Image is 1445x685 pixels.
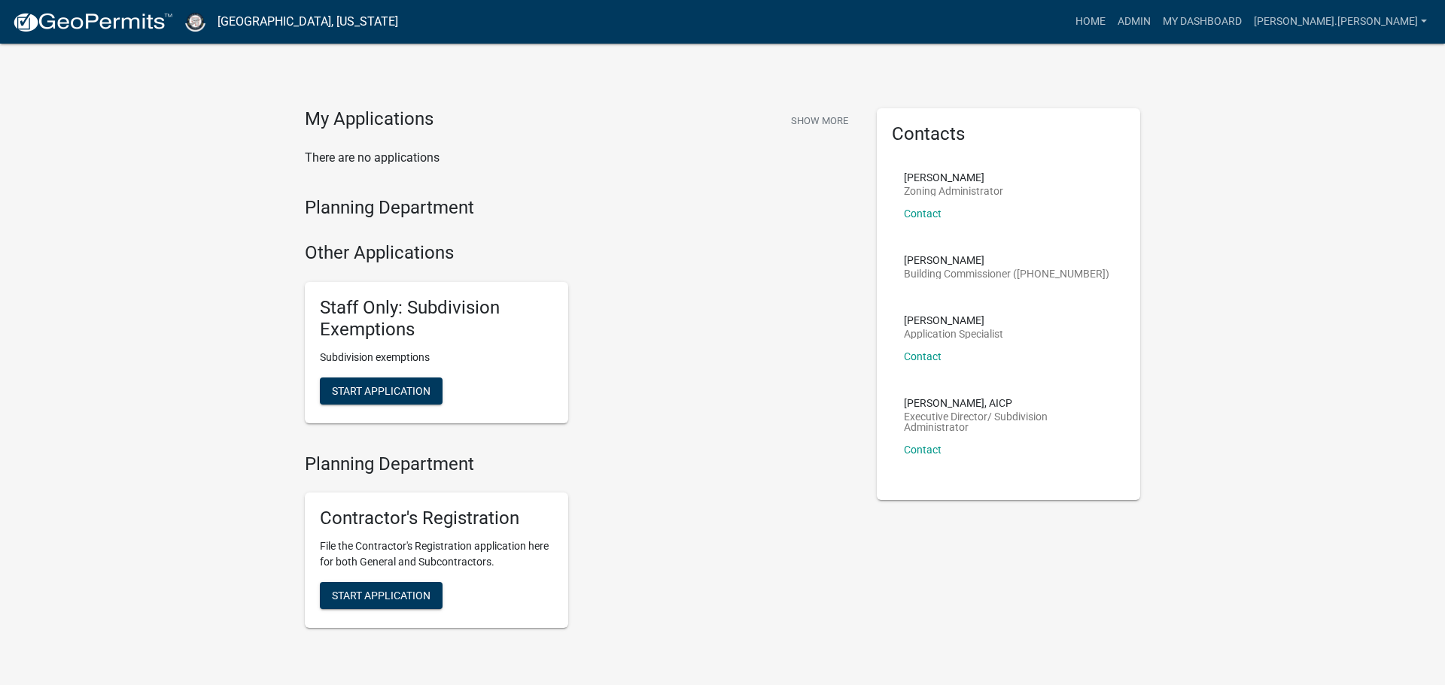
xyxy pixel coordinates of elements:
[904,398,1113,408] p: [PERSON_NAME], AICP
[305,453,854,475] h4: Planning Department
[892,123,1125,145] h5: Contacts
[1069,8,1112,36] a: Home
[320,297,553,341] h5: Staff Only: Subdivision Exemptions
[904,350,942,362] a: Contact
[305,197,854,219] h4: Planning Department
[305,149,854,167] p: There are no applications
[1112,8,1157,36] a: Admin
[332,590,430,602] span: Start Application
[1248,8,1433,36] a: [PERSON_NAME].[PERSON_NAME]
[904,172,1003,183] p: [PERSON_NAME]
[320,582,443,609] button: Start Application
[904,329,1003,339] p: Application Specialist
[185,11,205,32] img: Cass County, Indiana
[904,186,1003,196] p: Zoning Administrator
[218,9,398,35] a: [GEOGRAPHIC_DATA], [US_STATE]
[332,384,430,396] span: Start Application
[904,255,1109,265] p: [PERSON_NAME]
[305,242,854,264] h4: Other Applications
[320,508,553,529] h5: Contractor's Registration
[904,315,1003,326] p: [PERSON_NAME]
[320,350,553,365] p: Subdivision exemptions
[320,538,553,570] p: File the Contractor's Registration application here for both General and Subcontractors.
[1157,8,1248,36] a: My Dashboard
[904,268,1109,279] p: Building Commissioner ([PHONE_NUMBER])
[305,108,433,131] h4: My Applications
[904,444,942,456] a: Contact
[904,411,1113,432] p: Executive Director/ Subdivision Administrator
[305,242,854,435] wm-workflow-list-section: Other Applications
[785,108,854,133] button: Show More
[320,377,443,405] button: Start Application
[904,208,942,220] a: Contact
